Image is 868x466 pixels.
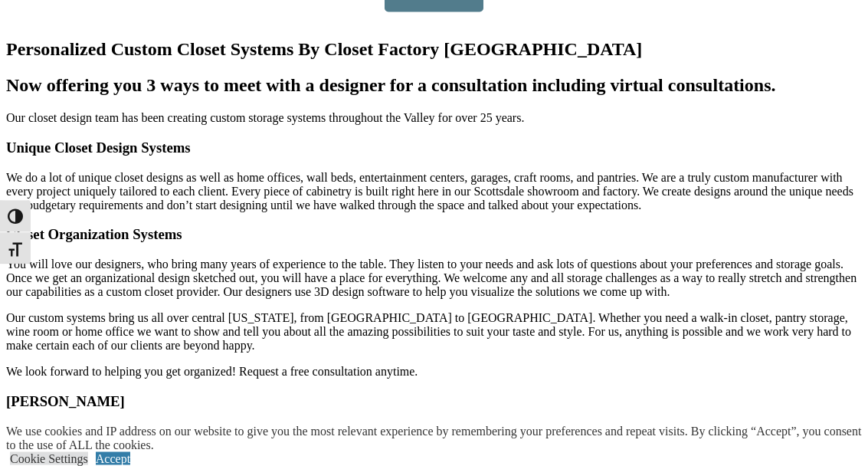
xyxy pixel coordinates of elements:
[6,226,862,243] h3: Closet Organization Systems
[6,425,868,452] div: We use cookies and IP address on our website to give you the most relevant experience by remember...
[6,39,862,60] h1: Personalized Custom Closet Systems By Closet Factory [GEOGRAPHIC_DATA]
[6,111,862,125] p: Our closet design team has been creating custom storage systems throughout the Valley for over 25...
[6,139,862,156] h3: Unique Closet Design Systems
[6,393,862,410] h3: [PERSON_NAME]
[6,75,862,96] h1: Now offering you 3 ways to meet with a designer for a consultation including virtual consultations.
[6,311,862,353] p: Our custom systems bring us all over central [US_STATE], from [GEOGRAPHIC_DATA] to [GEOGRAPHIC_DA...
[6,258,862,299] p: You will love our designers, who bring many years of experience to the table. They listen to your...
[6,365,862,379] p: We look forward to helping you get organized! Request a free consultation anytime.
[96,452,130,465] a: Accept
[6,171,862,212] p: We do a lot of unique closet designs as well as home offices, wall beds, entertainment centers, g...
[10,452,88,465] a: Cookie Settings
